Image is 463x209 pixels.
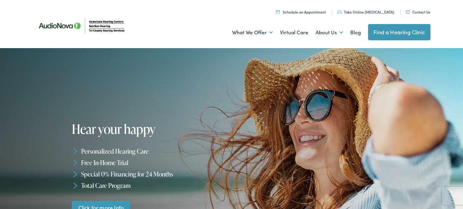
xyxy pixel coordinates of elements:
[276,9,326,14] a: Schedule an Appointment
[72,146,234,157] li: Personalized Hearing Care
[350,21,361,44] a: Blog
[406,11,410,14] img: utility icon
[72,122,234,136] h1: Hear your happy
[280,21,308,44] a: Virtual Care
[72,180,234,191] li: Total Care Program
[72,168,234,180] li: Special 0% Financing for 24 Months
[232,21,273,44] a: What We Offer
[337,10,342,14] img: utility icon
[72,157,234,168] li: Free In-Home Trial
[337,9,394,14] a: Take Online [MEDICAL_DATA]
[276,10,280,14] img: utility icon
[406,9,430,14] a: Contact Us
[316,21,343,44] a: About Us
[368,24,430,40] a: Find a Hearing Clinic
